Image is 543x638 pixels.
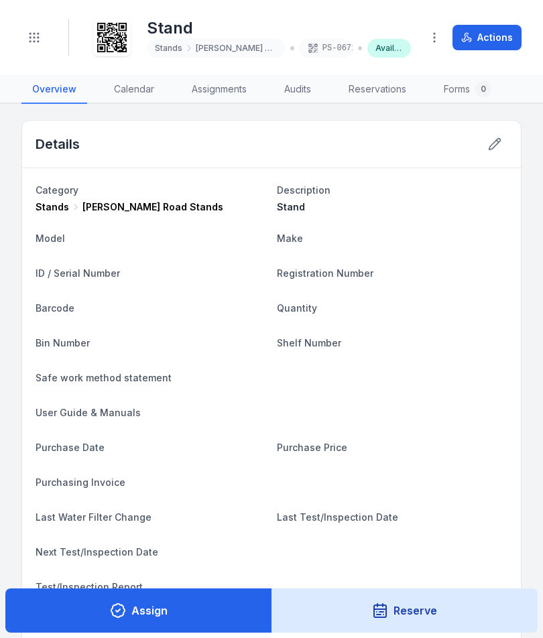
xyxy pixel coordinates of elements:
a: Audits [274,76,322,104]
span: Purchase Price [277,442,347,453]
span: Category [36,184,78,196]
span: Next Test/Inspection Date [36,546,158,558]
span: Last Water Filter Change [36,511,152,523]
button: Actions [452,25,522,50]
button: Reserve [271,588,538,633]
a: Assignments [181,76,257,104]
span: User Guide & Manuals [36,407,141,418]
a: Calendar [103,76,165,104]
h1: Stand [147,17,411,39]
span: Test/Inspection Report [36,581,143,592]
span: ID / Serial Number [36,267,120,279]
div: 0 [475,81,491,97]
a: Overview [21,76,87,104]
span: Model [36,233,65,244]
h2: Details [36,135,80,153]
span: Stands [36,200,69,214]
span: Safe work method statement [36,372,172,383]
span: Purchase Date [36,442,105,453]
span: Quantity [277,302,317,314]
span: Stands [155,43,182,54]
button: Assign [5,588,272,633]
span: Purchasing Invoice [36,476,125,488]
button: Toggle navigation [21,25,47,50]
a: Forms0 [433,76,502,104]
span: Make [277,233,303,244]
span: Stand [277,201,305,212]
div: PS-0671 [300,39,353,58]
div: Available [367,39,411,58]
span: Last Test/Inspection Date [277,511,398,523]
span: Barcode [36,302,74,314]
a: Reservations [338,76,417,104]
span: [PERSON_NAME] Road Stands [196,43,277,54]
span: Bin Number [36,337,90,348]
span: Registration Number [277,267,373,279]
span: Description [277,184,330,196]
span: Shelf Number [277,337,341,348]
span: [PERSON_NAME] Road Stands [82,200,223,214]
